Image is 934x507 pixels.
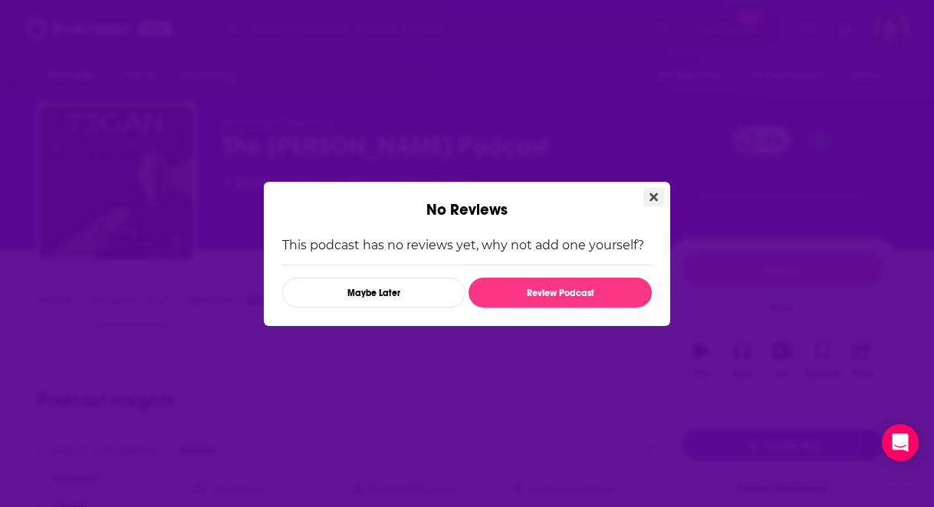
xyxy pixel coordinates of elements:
[282,238,652,252] p: This podcast has no reviews yet, why not add one yourself?
[643,188,664,207] button: Close
[882,424,919,461] div: Open Intercom Messenger
[282,278,465,308] button: Maybe Later
[469,278,652,308] button: Review Podcast
[264,182,670,219] div: No Reviews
